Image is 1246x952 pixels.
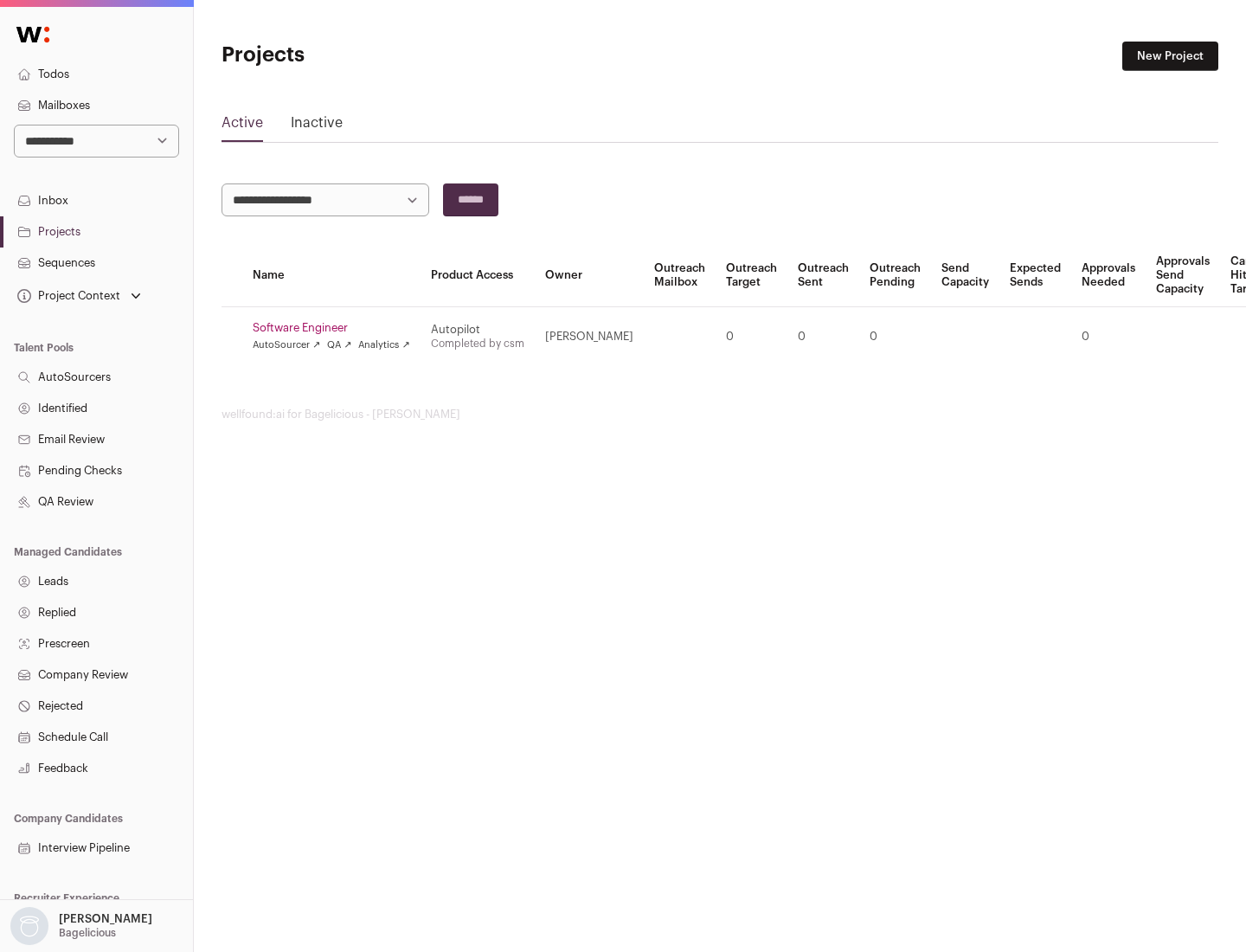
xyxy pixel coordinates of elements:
[358,338,409,352] a: Analytics ↗
[222,42,554,69] h1: Projects
[59,912,152,926] p: [PERSON_NAME]
[14,289,120,303] div: Project Context
[253,338,320,352] a: AutoSourcer ↗
[787,244,859,307] th: Outreach Sent
[535,307,644,367] td: [PERSON_NAME]
[787,307,859,367] td: 0
[431,338,524,349] a: Completed by csm
[999,244,1071,307] th: Expected Sends
[1146,244,1220,307] th: Approvals Send Capacity
[59,926,116,940] p: Bagelicious
[431,323,524,337] div: Autopilot
[644,244,716,307] th: Outreach Mailbox
[535,244,644,307] th: Owner
[327,338,351,352] a: QA ↗
[1071,244,1146,307] th: Approvals Needed
[222,113,263,140] a: Active
[7,17,59,52] img: Wellfound
[931,244,999,307] th: Send Capacity
[1071,307,1146,367] td: 0
[421,244,535,307] th: Product Access
[14,284,145,308] button: Open dropdown
[222,408,1218,421] footer: wellfound:ai for Bagelicious - [PERSON_NAME]
[253,321,410,335] a: Software Engineer
[716,244,787,307] th: Outreach Target
[10,907,48,945] img: nopic.png
[7,907,156,945] button: Open dropdown
[291,113,343,140] a: Inactive
[716,307,787,367] td: 0
[859,307,931,367] td: 0
[242,244,421,307] th: Name
[1122,42,1218,71] a: New Project
[859,244,931,307] th: Outreach Pending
